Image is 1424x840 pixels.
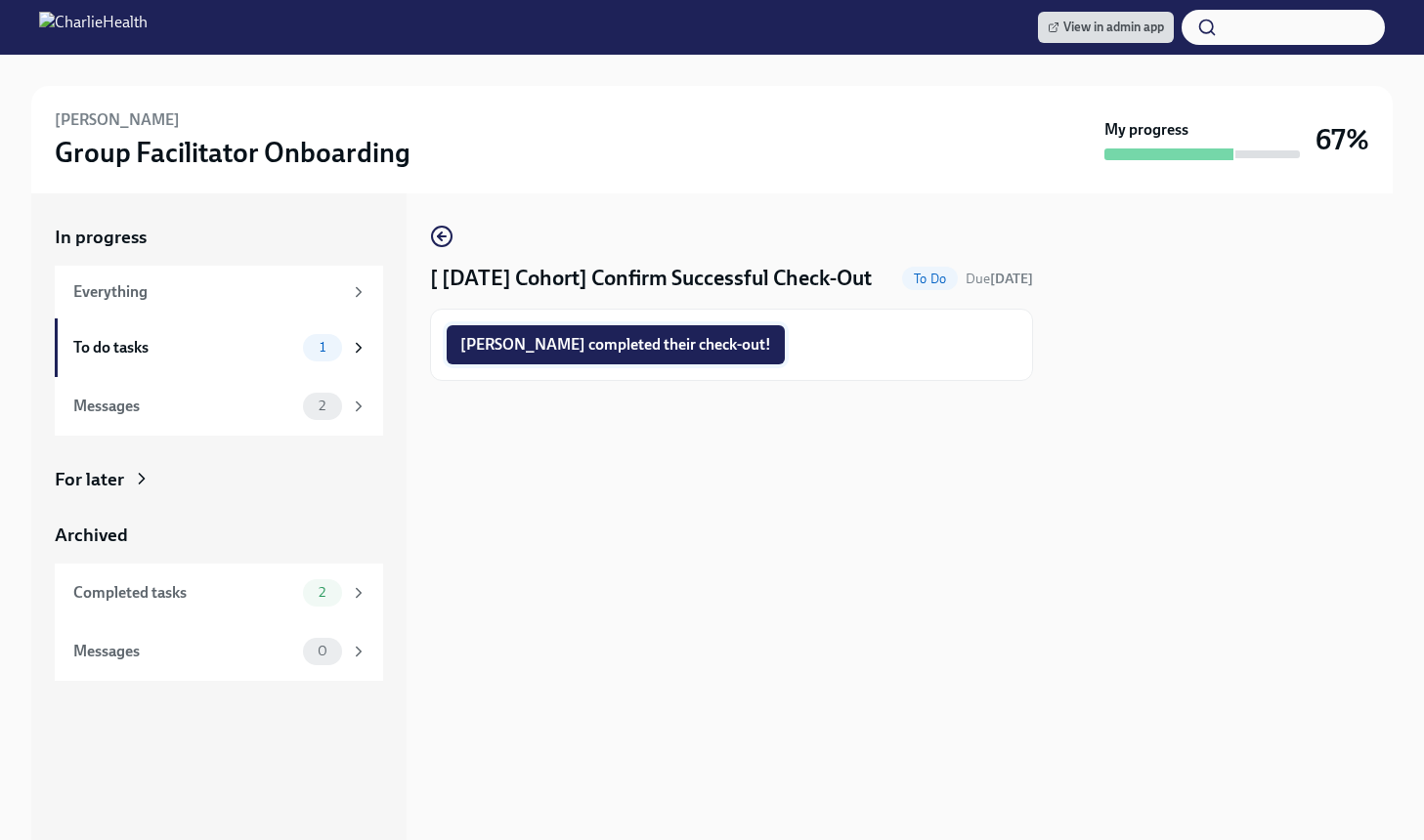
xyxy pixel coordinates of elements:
div: Messages [73,396,295,417]
a: Completed tasks2 [55,564,383,622]
span: Due [966,271,1033,287]
h3: Group Facilitator Onboarding [55,135,410,170]
a: Messages0 [55,622,383,681]
strong: [DATE] [990,271,1033,287]
div: For later [55,467,124,492]
a: For later [55,467,383,492]
span: October 3rd, 2025 10:00 [966,270,1033,288]
div: To do tasks [73,337,295,358]
a: In progress [55,225,383,250]
div: Messages [73,641,295,662]
div: Everything [73,281,342,303]
span: 0 [306,644,339,658]
div: Completed tasks [73,582,295,604]
a: Everything [55,266,383,318]
button: [PERSON_NAME] completed their check-out! [447,325,785,364]
h4: [ [DATE] Cohort] Confirm Successful Check-Out [430,264,872,293]
a: Messages2 [55,377,383,436]
h6: [PERSON_NAME] [55,109,180,131]
span: 2 [307,585,337,600]
span: To Do [902,272,958,286]
a: View in admin app [1038,12,1174,43]
span: 2 [307,399,337,413]
span: 1 [308,340,337,355]
span: [PERSON_NAME] completed their check-out! [460,335,771,355]
span: View in admin app [1048,18,1164,37]
h3: 67% [1316,122,1369,157]
img: CharlieHealth [39,12,148,43]
a: To do tasks1 [55,318,383,377]
strong: My progress [1104,119,1188,141]
a: Archived [55,523,383,548]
